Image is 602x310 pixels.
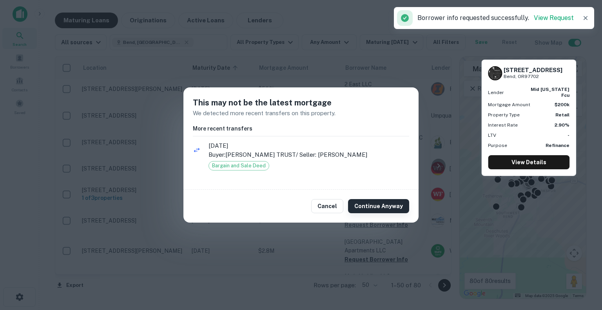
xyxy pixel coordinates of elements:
strong: mid [US_STATE] fcu [531,87,569,98]
p: Bend, OR97702 [504,73,562,80]
p: Mortgage Amount [488,101,530,108]
a: View Request [534,14,574,22]
strong: - [568,132,569,138]
h6: More recent transfers [193,124,409,133]
strong: Refinance [546,143,569,148]
p: Property Type [488,111,520,118]
p: LTV [488,132,496,139]
span: Bargain and Sale Deed [209,162,269,170]
button: Continue Anyway [348,199,409,213]
span: [DATE] [209,141,409,150]
h5: This may not be the latest mortgage [193,97,409,109]
p: Buyer: [PERSON_NAME] TRUST / Seller: [PERSON_NAME] [209,150,409,160]
p: We detected more recent transfers on this property. [193,109,409,118]
p: Purpose [488,142,507,149]
div: Bargain and Sale Deed [209,161,269,170]
strong: Retail [555,112,569,118]
p: Interest Rate [488,121,518,129]
p: Borrower info requested successfully. [417,13,574,23]
strong: $200k [555,102,569,107]
a: View Details [488,155,569,169]
p: Lender [488,89,504,96]
strong: 2.90% [555,122,569,128]
button: Cancel [311,199,343,213]
h6: [STREET_ADDRESS] [504,67,562,74]
iframe: Chat Widget [563,247,602,285]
